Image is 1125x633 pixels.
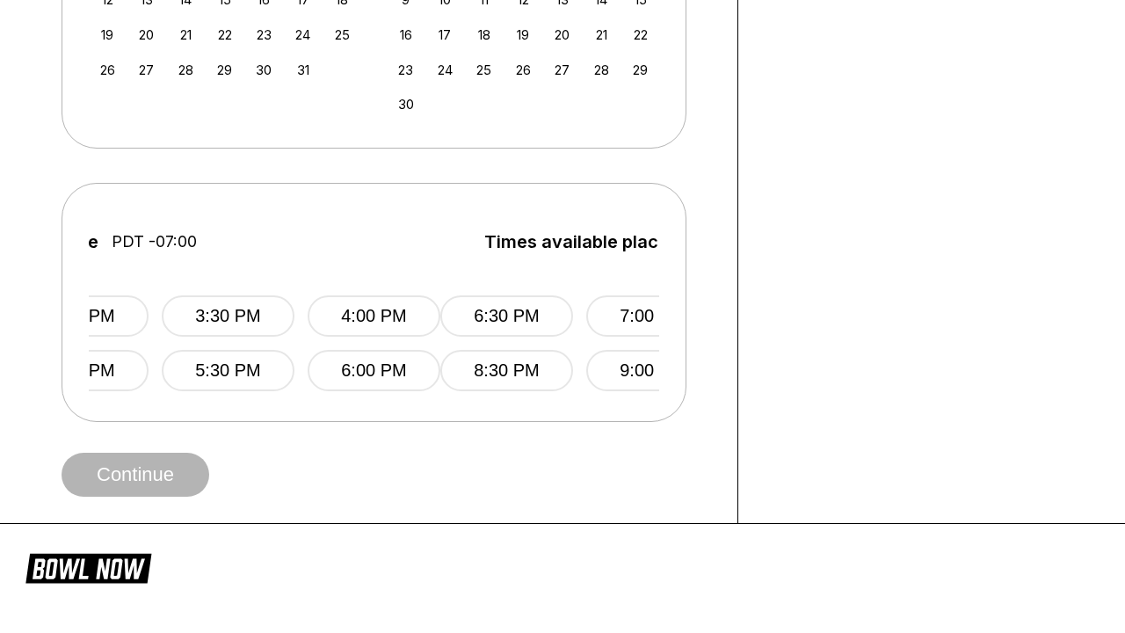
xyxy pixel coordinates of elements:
[512,23,535,47] div: Choose Wednesday, November 19th, 2025
[96,58,120,82] div: Choose Sunday, October 26th, 2025
[550,58,574,82] div: Choose Thursday, November 27th, 2025
[440,350,573,391] button: 8:30 PM
[472,58,496,82] div: Choose Tuesday, November 25th, 2025
[394,58,417,82] div: Choose Sunday, November 23rd, 2025
[213,23,236,47] div: Choose Wednesday, October 22nd, 2025
[134,58,158,82] div: Choose Monday, October 27th, 2025
[174,23,198,47] div: Choose Tuesday, October 21st, 2025
[550,23,574,47] div: Choose Thursday, November 20th, 2025
[472,23,496,47] div: Choose Tuesday, November 18th, 2025
[252,23,276,47] div: Choose Thursday, October 23rd, 2025
[586,295,719,337] button: 7:00 PM
[590,58,613,82] div: Choose Friday, November 28th, 2025
[174,58,198,82] div: Choose Tuesday, October 28th, 2025
[512,58,535,82] div: Choose Wednesday, November 26th, 2025
[112,232,197,251] span: PDT -07:00
[330,23,354,47] div: Choose Saturday, October 25th, 2025
[394,23,417,47] div: Choose Sunday, November 16th, 2025
[484,232,669,251] span: Times available place
[628,58,652,82] div: Choose Saturday, November 29th, 2025
[433,58,457,82] div: Choose Monday, November 24th, 2025
[394,92,417,116] div: Choose Sunday, November 30th, 2025
[586,350,719,391] button: 9:00 PM
[162,295,294,337] button: 3:30 PM
[213,58,236,82] div: Choose Wednesday, October 29th, 2025
[433,23,457,47] div: Choose Monday, November 17th, 2025
[96,23,120,47] div: Choose Sunday, October 19th, 2025
[162,350,294,391] button: 5:30 PM
[440,295,573,337] button: 6:30 PM
[308,295,440,337] button: 4:00 PM
[628,23,652,47] div: Choose Saturday, November 22nd, 2025
[308,350,440,391] button: 6:00 PM
[252,58,276,82] div: Choose Thursday, October 30th, 2025
[291,23,315,47] div: Choose Friday, October 24th, 2025
[134,23,158,47] div: Choose Monday, October 20th, 2025
[590,23,613,47] div: Choose Friday, November 21st, 2025
[291,58,315,82] div: Choose Friday, October 31st, 2025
